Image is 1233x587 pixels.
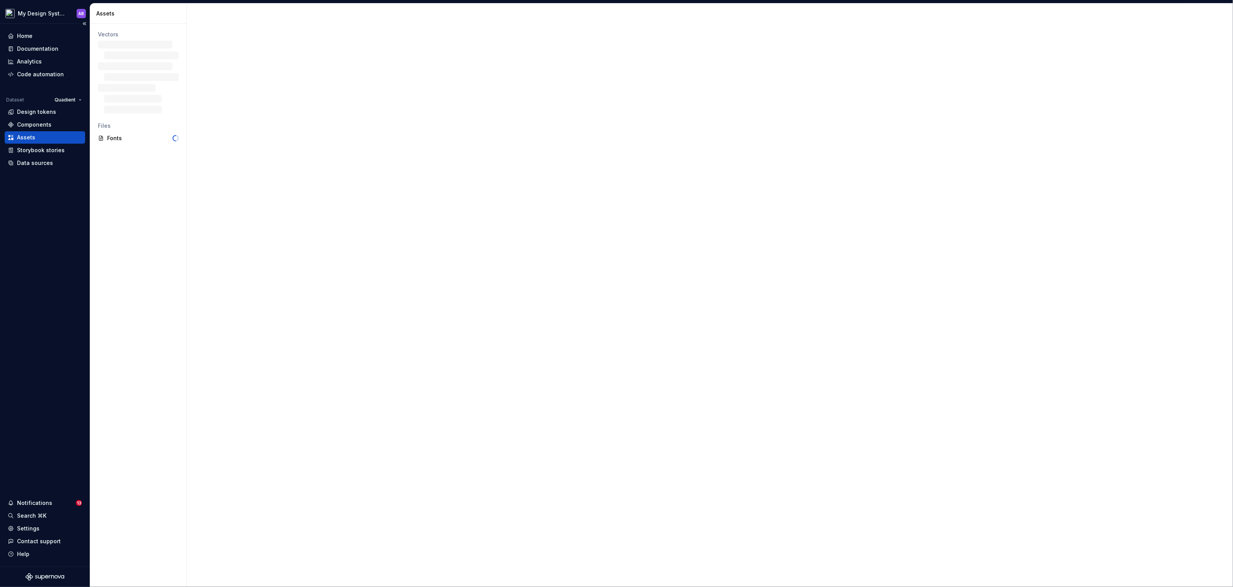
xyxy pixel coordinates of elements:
span: Quadient [55,97,75,103]
a: Analytics [5,55,85,68]
a: Components [5,118,85,131]
div: My Design System [18,10,67,17]
div: Code automation [17,70,64,78]
a: Documentation [5,43,85,55]
a: Data sources [5,157,85,169]
div: Help [17,550,29,558]
div: Vectors [98,31,179,38]
button: Notifications13 [5,497,85,509]
button: Quadient [51,94,85,105]
button: Contact support [5,535,85,548]
button: My Design SystemAB [2,5,88,22]
div: Data sources [17,159,53,167]
div: Components [17,121,51,129]
div: Assets [96,10,183,17]
div: Home [17,32,32,40]
div: Documentation [17,45,58,53]
a: Home [5,30,85,42]
div: Design tokens [17,108,56,116]
div: Assets [17,134,35,141]
button: Help [5,548,85,560]
div: Fonts [107,134,173,142]
a: Code automation [5,68,85,81]
div: Analytics [17,58,42,65]
div: Contact support [17,537,61,545]
div: Search ⌘K [17,512,46,520]
div: Files [98,122,179,130]
button: Collapse sidebar [79,18,90,29]
svg: Supernova Logo [26,573,64,581]
a: Design tokens [5,106,85,118]
div: Dataset [6,97,24,103]
a: Fonts [95,132,182,144]
span: 13 [76,500,82,506]
div: AB [79,10,84,17]
a: Settings [5,522,85,535]
button: Search ⌘K [5,510,85,522]
div: Settings [17,525,39,532]
a: Storybook stories [5,144,85,156]
div: Storybook stories [17,146,65,154]
a: Assets [5,131,85,144]
div: Notifications [17,499,52,507]
img: 6523a3b9-8e87-42c6-9977-0b9a54b06238.png [5,9,15,18]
